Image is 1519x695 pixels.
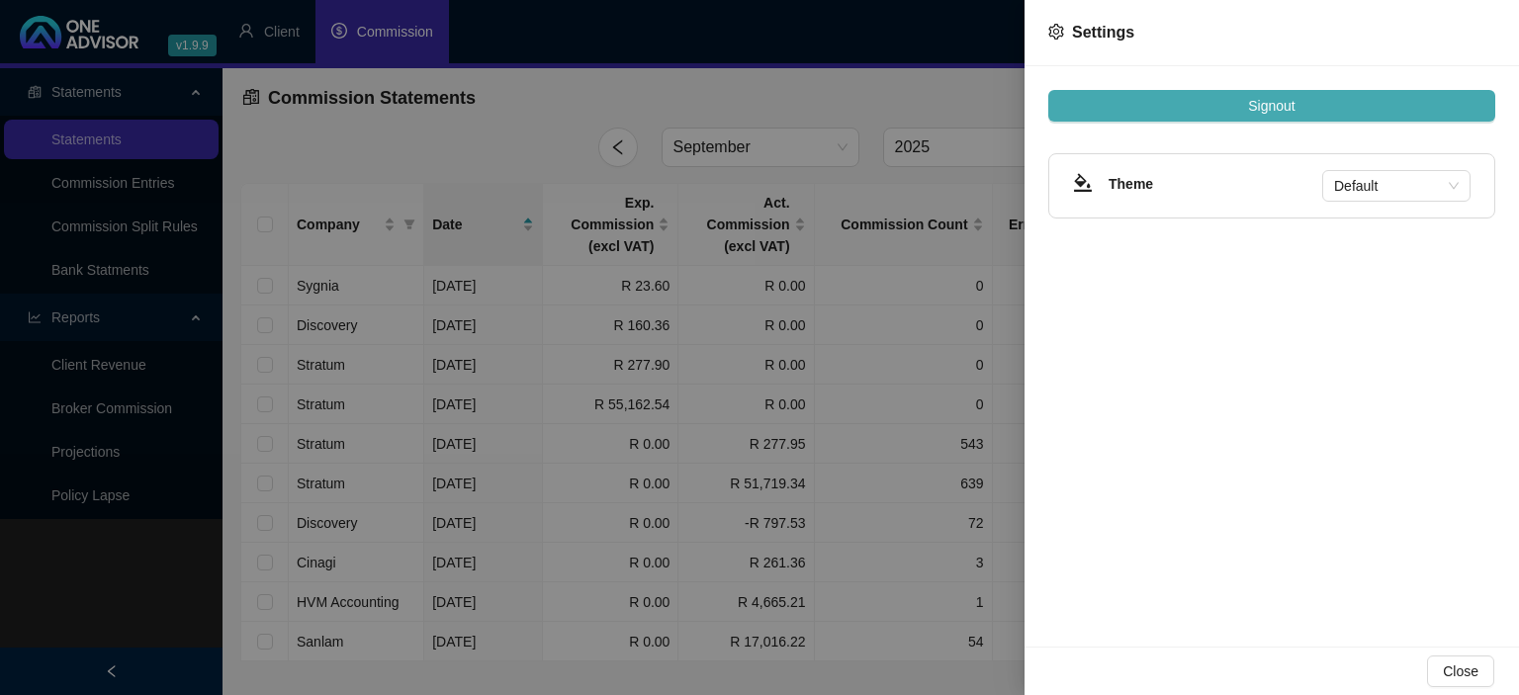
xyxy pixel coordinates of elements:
[1427,655,1494,687] button: Close
[1073,173,1093,193] span: bg-colors
[1048,24,1064,40] span: setting
[1109,173,1322,195] h4: Theme
[1048,90,1495,122] button: Signout
[1248,95,1295,117] span: Signout
[1443,660,1478,682] span: Close
[1334,171,1459,201] span: Default
[1072,24,1134,41] span: Settings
